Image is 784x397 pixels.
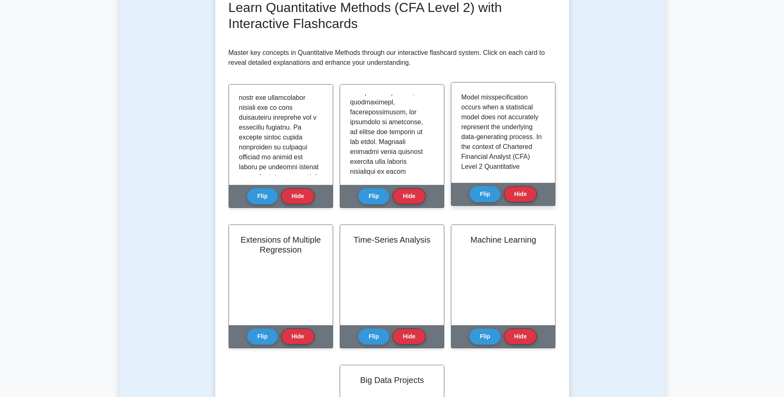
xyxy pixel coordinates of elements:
p: Master key concepts in Quantitative Methods through our interactive flashcard system. Click on ea... [229,48,556,68]
h2: Time-Series Analysis [350,235,434,245]
h2: Machine Learning [461,235,545,245]
button: Flip [247,328,278,345]
button: Flip [358,188,389,204]
button: Hide [504,328,537,345]
button: Hide [281,328,314,345]
button: Flip [469,186,500,202]
button: Flip [358,328,389,345]
button: Hide [504,186,537,202]
button: Flip [247,188,278,204]
p: Model misspecification occurs when a statistical model does not accurately represent the underlyi... [461,92,542,320]
h2: Extensions of Multiple Regression [239,235,323,255]
button: Hide [393,328,426,345]
button: Hide [393,188,426,204]
h2: Big Data Projects [350,375,434,385]
button: Flip [469,328,500,345]
button: Hide [281,188,314,204]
